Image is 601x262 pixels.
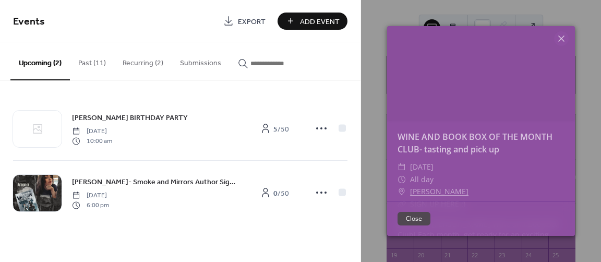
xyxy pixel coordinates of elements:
[410,185,468,198] a: [PERSON_NAME]
[410,199,465,209] a: SIGN UP HERE :)
[114,42,172,79] button: Recurring (2)
[273,186,278,200] b: 0
[172,42,230,79] button: Submissions
[410,161,434,173] span: [DATE]
[398,198,406,210] div: ​
[72,177,238,188] span: [PERSON_NAME]- Smoke and Mirrors Author Signing
[300,16,340,27] span: Add Event
[215,13,273,30] a: Export
[273,188,289,199] span: / 50
[410,173,434,186] span: All day
[278,13,347,30] button: Add Event
[72,127,112,136] span: [DATE]
[72,176,238,188] a: [PERSON_NAME]- Smoke and Mirrors Author Signing
[248,184,300,201] a: 0/50
[72,136,112,146] span: 10:00 am
[10,42,70,80] button: Upcoming (2)
[70,42,114,79] button: Past (11)
[72,112,188,124] a: [PERSON_NAME] BIRTHDAY PARTY
[398,161,406,173] div: ​
[398,173,406,186] div: ​
[398,131,552,155] a: WINE AND BOOK BOX OF THE MONTH CLUB- tasting and pick up
[273,124,289,135] span: / 50
[72,191,109,200] span: [DATE]
[72,113,188,124] span: [PERSON_NAME] BIRTHDAY PARTY
[398,185,406,198] div: ​
[238,16,266,27] span: Export
[248,120,300,137] a: 5/50
[13,11,45,32] span: Events
[72,200,109,210] span: 6:00 pm
[273,122,278,136] b: 5
[398,212,430,225] button: Close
